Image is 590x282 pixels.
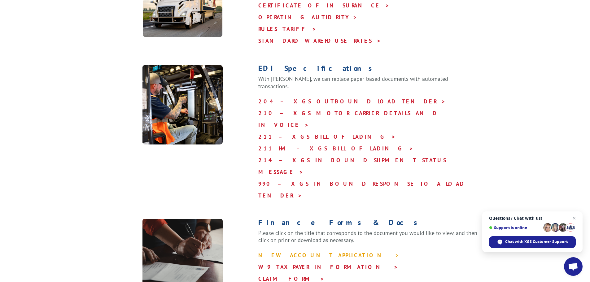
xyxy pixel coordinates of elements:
a: STANDARD WAREHOUSE RATES > [258,37,381,44]
a: NEW ACCOUNT APPLICATION > [258,252,400,259]
div: Chat with XGS Customer Support [489,236,576,248]
h1: Finance Forms & Docs [258,219,479,229]
h1: EDI Specifications [258,65,479,75]
p: With [PERSON_NAME], we can replace paper-based documents with automated transactions. [258,75,479,96]
span: Chat with XGS Customer Support [505,239,568,245]
p: Please click on the title that corresponds to the document you would like to view, and then click... [258,229,479,250]
a: 204 – XGS OUTBOUND LOAD TENDER > [258,98,446,105]
a: CERTIFICATE OF INSURANCE > [258,2,390,9]
a: RULES TARIFF > [258,25,317,33]
a: 211 – XGS BILL OF LADING > [258,133,396,140]
div: Open chat [564,257,583,276]
a: 210 – XGS MOTOR CARRIER DETAILS AND INVOICE > [258,110,438,128]
a: 990 – XGS INBOUND RESPONSE TO A LOAD TENDER > [258,180,465,199]
a: OPERATING AUTHORITY > [258,14,357,21]
span: Close chat [570,215,578,222]
a: 214 – XGS INBOUND SHIPMENT STATUS MESSAGE > [258,157,446,176]
img: XpressGlobalSystems_Resources_EDI [142,65,223,145]
span: Questions? Chat with us! [489,216,576,221]
a: 211 HM – XGS BILL OF LADING > [258,145,413,152]
a: W9 TAXPAYER INFORMATION > [258,263,398,271]
span: Support is online [489,225,541,230]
